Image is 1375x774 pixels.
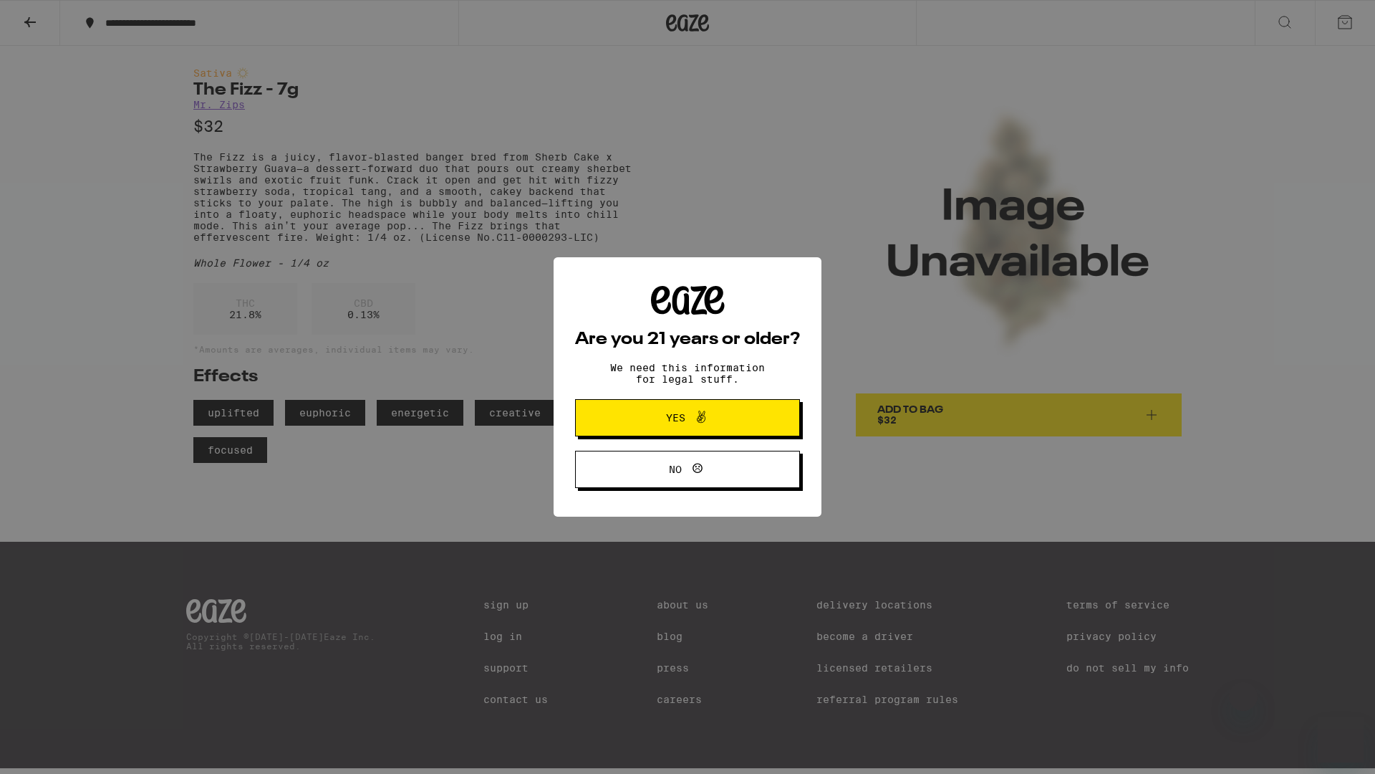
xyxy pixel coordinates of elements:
button: No [575,451,800,488]
iframe: Button to launch messaging window [1318,717,1364,763]
iframe: Close message [1229,682,1258,711]
h2: Are you 21 years or older? [575,331,800,348]
span: Yes [666,413,685,423]
button: Yes [575,399,800,436]
span: No [669,464,682,474]
p: We need this information for legal stuff. [598,362,777,385]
